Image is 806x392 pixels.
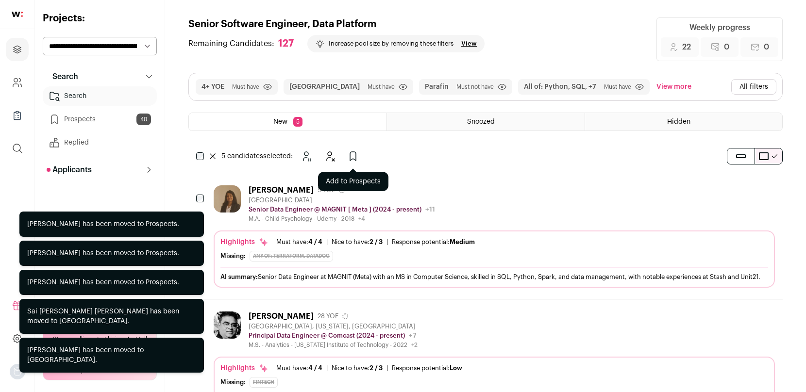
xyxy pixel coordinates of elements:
[297,147,316,166] button: Snooze
[276,238,475,246] ul: | |
[220,274,258,280] span: AI summary:
[221,151,293,161] span: selected:
[585,113,782,131] a: Hidden
[232,83,259,91] span: Must have
[724,41,729,53] span: 0
[43,110,157,129] a: Prospects40
[43,160,157,180] button: Applicants
[467,118,495,125] span: Snoozed
[318,172,388,191] div: Add to Prospects
[425,206,435,213] span: +11
[249,215,435,223] div: M.A. - Child Psychology - Udemy - 2018
[249,323,418,330] div: [GEOGRAPHIC_DATA], [US_STATE], [GEOGRAPHIC_DATA]
[343,147,363,166] button: Add to Prospects
[12,12,23,17] img: wellfound-shorthand-0d5821cbd27db2630d0214b213865d53afaa358527fdda9d0ea32b1df1b89c2c.svg
[276,364,322,372] div: Must have:
[409,332,417,339] span: +7
[220,363,269,373] div: Highlights
[6,71,29,94] a: Company and ATS Settings
[250,377,278,388] div: Fintech
[682,41,691,53] span: 22
[667,118,690,125] span: Hidden
[214,311,241,339] img: defb5bc6131c8c87d5d47bdb249ecb9a7cf153981c7d975f507a1d065dfd46ea.jpg
[276,238,322,246] div: Must have:
[10,364,25,379] button: Open dropdown
[43,12,157,25] h2: Projects:
[329,40,453,48] p: Increase pool size by removing these filters
[392,364,462,372] div: Response potential:
[220,378,246,386] div: Missing:
[308,365,322,371] span: 4 / 4
[278,38,294,50] div: 127
[308,239,322,245] span: 4 / 4
[387,113,584,131] a: Snoozed
[249,196,435,204] div: [GEOGRAPHIC_DATA]
[689,22,750,33] div: Weekly progress
[332,238,383,246] div: Nice to have:
[273,118,287,125] span: New
[249,206,421,213] p: Senior Data Engineer @ MAGNIT [ Meta ] (2024 - present)
[249,311,314,321] div: [PERSON_NAME]
[188,38,274,49] span: Remaining Candidates:
[369,365,383,371] span: 2 / 3
[276,364,462,372] ul: | |
[368,83,395,91] span: Must have
[220,237,269,247] div: Highlights
[201,82,224,92] button: 4+ YOE
[47,71,78,82] p: Search
[450,365,462,371] span: Low
[318,186,335,194] span: 5 YOE
[27,278,179,287] div: [PERSON_NAME] has been moved to Prospects.
[425,82,449,92] button: Parafin
[249,332,405,340] p: Principal Data Engineer @ Comcast (2024 - present)
[27,219,179,229] div: [PERSON_NAME] has been moved to Prospects.
[249,341,418,349] div: M.S. - Analytics - [US_STATE] Institute of Technology - 2022
[358,216,365,222] span: +4
[47,164,92,176] p: Applicants
[461,40,477,48] a: View
[249,185,314,195] div: [PERSON_NAME]
[289,82,360,92] button: [GEOGRAPHIC_DATA]
[456,83,494,91] span: Must not have
[369,239,383,245] span: 2 / 3
[136,114,151,125] span: 40
[450,239,475,245] span: Medium
[250,251,333,261] div: Any of: Terraform, Datadog
[6,38,29,61] a: Projects
[214,185,775,288] a: [PERSON_NAME] 5 YOE [GEOGRAPHIC_DATA] Senior Data Engineer @ MAGNIT [ Meta ] (2024 - present) +11...
[731,79,776,95] button: All filters
[43,86,157,106] a: Search
[411,342,418,348] span: +2
[27,248,179,258] div: [PERSON_NAME] has been moved to Prospects.
[221,153,263,160] span: 5 candidates
[604,83,631,91] span: Must have
[332,364,383,372] div: Nice to have:
[220,252,246,260] div: Missing:
[293,117,302,127] span: 5
[188,17,485,31] h1: Senior Software Engineer, Data Platform
[10,364,25,379] img: nopic.png
[220,272,768,282] div: Senior Data Engineer at MAGNIT (Meta) with an MS in Computer Science, skilled in SQL, Python, Spa...
[214,185,241,212] img: 934a5372418b832f86eed334a5eafbeb5f4e3343c9a3a0fa46510e5516d8b613
[392,238,475,246] div: Response potential:
[27,345,196,365] div: [PERSON_NAME] has been moved to [GEOGRAPHIC_DATA].
[6,104,29,127] a: Company Lists
[43,133,157,152] a: Replied
[764,41,769,53] span: 0
[318,312,338,320] span: 28 YOE
[655,79,693,95] button: View more
[43,67,157,86] button: Search
[27,307,196,326] div: Sai [PERSON_NAME] [PERSON_NAME] has been moved to [GEOGRAPHIC_DATA].
[524,82,596,92] button: All of: Python, SQL, +7
[320,147,339,166] button: Hide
